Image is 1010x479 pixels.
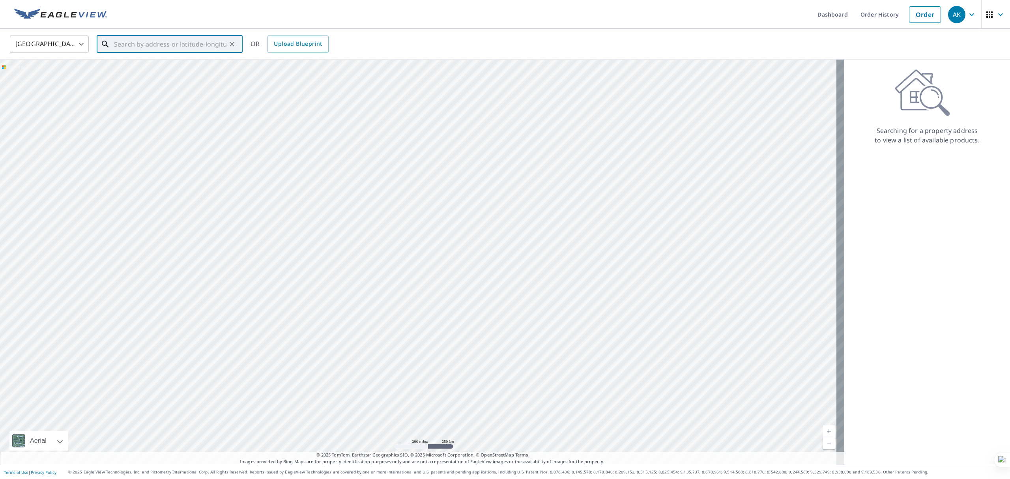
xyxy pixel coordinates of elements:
a: Privacy Policy [31,470,56,475]
div: [GEOGRAPHIC_DATA] [10,33,89,55]
a: Upload Blueprint [267,36,328,53]
div: OR [251,36,329,53]
span: © 2025 TomTom, Earthstar Geographics SIO, © 2025 Microsoft Corporation, © [316,452,528,458]
img: EV Logo [14,9,107,21]
button: Clear [226,39,238,50]
a: Current Level 5, Zoom In [823,425,835,437]
p: © 2025 Eagle View Technologies, Inc. and Pictometry International Corp. All Rights Reserved. Repo... [68,469,1006,475]
div: Aerial [28,431,49,451]
a: Terms of Use [4,470,28,475]
a: Terms [515,452,528,458]
a: Order [909,6,941,23]
div: Aerial [9,431,68,451]
a: Current Level 5, Zoom Out [823,437,835,449]
p: | [4,470,56,475]
a: OpenStreetMap [481,452,514,458]
span: Upload Blueprint [274,39,322,49]
p: Searching for a property address to view a list of available products. [874,126,980,145]
input: Search by address or latitude-longitude [114,33,226,55]
div: AK [948,6,965,23]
